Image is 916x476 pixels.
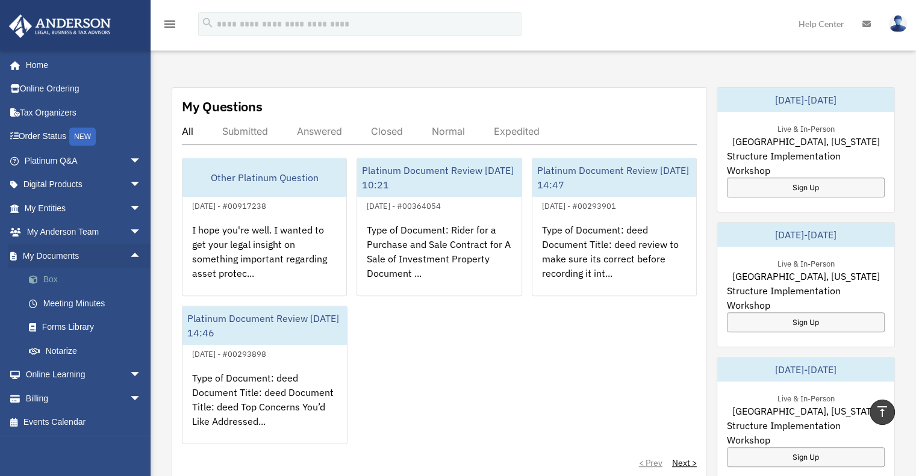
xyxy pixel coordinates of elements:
[767,391,844,404] div: Live & In-Person
[17,315,160,339] a: Forms Library
[17,339,160,363] a: Notarize
[8,173,160,197] a: Digital Productsarrow_drop_down
[8,196,160,220] a: My Entitiesarrow_drop_down
[727,149,885,178] span: Structure Implementation Workshop
[297,125,342,137] div: Answered
[201,16,214,29] i: search
[767,122,844,134] div: Live & In-Person
[17,268,160,292] a: Box
[432,125,465,137] div: Normal
[8,220,160,244] a: My Anderson Teamarrow_drop_down
[129,196,154,221] span: arrow_drop_down
[182,306,347,345] div: Platinum Document Review [DATE] 14:46
[532,158,696,197] div: Platinum Document Review [DATE] 14:47
[8,125,160,149] a: Order StatusNEW
[732,134,879,149] span: [GEOGRAPHIC_DATA], [US_STATE]
[182,347,276,359] div: [DATE] - #00293898
[8,100,160,125] a: Tax Organizers
[182,213,346,307] div: I hope you're well. I wanted to get your legal insight on something important regarding asset pro...
[717,223,894,247] div: [DATE]-[DATE]
[717,88,894,112] div: [DATE]-[DATE]
[163,21,177,31] a: menu
[357,158,521,197] div: Platinum Document Review [DATE] 10:21
[727,312,885,332] a: Sign Up
[8,386,160,410] a: Billingarrow_drop_down
[8,149,160,173] a: Platinum Q&Aarrow_drop_down
[8,410,160,434] a: Events Calendar
[8,77,160,101] a: Online Ordering
[732,404,879,418] span: [GEOGRAPHIC_DATA], [US_STATE]
[8,244,160,268] a: My Documentsarrow_drop_up
[182,199,276,211] div: [DATE] - #00917238
[875,404,890,419] i: vertical_align_top
[182,158,346,197] div: Other Platinum Question
[727,447,885,467] a: Sign Up
[532,213,696,307] div: Type of Document: deed Document Title: deed review to make sure its correct before recording it i...
[69,128,96,146] div: NEW
[5,14,114,38] img: Anderson Advisors Platinum Portal
[222,125,268,137] div: Submitted
[889,15,907,32] img: User Pic
[8,53,154,77] a: Home
[870,400,895,425] a: vertical_align_top
[129,220,154,245] span: arrow_drop_down
[371,125,403,137] div: Closed
[767,256,844,269] div: Live & In-Person
[717,357,894,382] div: [DATE]-[DATE]
[129,173,154,197] span: arrow_drop_down
[182,306,347,444] a: Platinum Document Review [DATE] 14:46[DATE] - #00293898Type of Document: deed Document Title: dee...
[727,178,885,197] a: Sign Up
[727,283,885,312] span: Structure Implementation Workshop
[129,363,154,388] span: arrow_drop_down
[732,269,879,283] span: [GEOGRAPHIC_DATA], [US_STATE]
[182,97,263,116] div: My Questions
[182,125,193,137] div: All
[357,199,450,211] div: [DATE] - #00364054
[532,199,626,211] div: [DATE] - #00293901
[129,244,154,268] span: arrow_drop_up
[129,386,154,411] span: arrow_drop_down
[727,418,885,447] span: Structure Implementation Workshop
[8,363,160,387] a: Online Learningarrow_drop_down
[672,457,697,469] a: Next >
[357,158,522,296] a: Platinum Document Review [DATE] 10:21[DATE] - #00364054Type of Document: Rider for a Purchase and...
[163,17,177,31] i: menu
[357,213,521,307] div: Type of Document: Rider for a Purchase and Sale Contract for A Sale of Investment Property Docume...
[494,125,540,137] div: Expedited
[17,291,160,315] a: Meeting Minutes
[182,361,347,455] div: Type of Document: deed Document Title: deed Document Title: deed Top Concerns You’d Like Addresse...
[532,158,697,296] a: Platinum Document Review [DATE] 14:47[DATE] - #00293901Type of Document: deed Document Title: dee...
[129,149,154,173] span: arrow_drop_down
[182,158,347,296] a: Other Platinum Question[DATE] - #00917238I hope you're well. I wanted to get your legal insight o...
